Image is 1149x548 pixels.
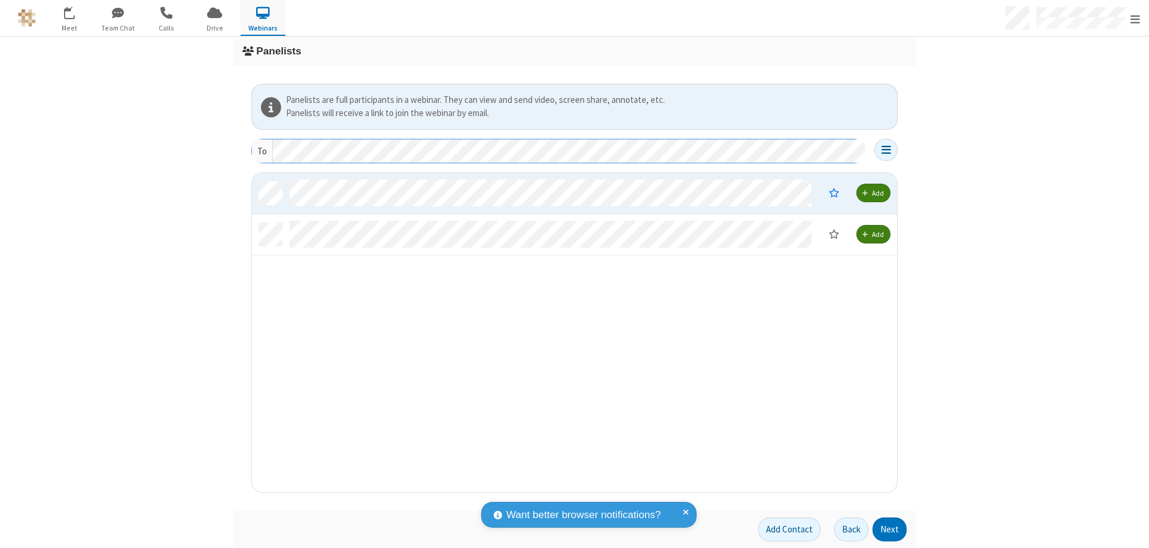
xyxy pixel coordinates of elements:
[874,139,898,161] button: Open menu
[820,182,847,203] button: Moderator
[252,173,898,494] div: grid
[286,93,893,107] div: Panelists are full participants in a webinar. They can view and send video, screen share, annotat...
[252,139,273,163] div: To
[872,188,884,197] span: Add
[873,517,907,541] button: Next
[506,507,661,523] span: Want better browser notifications?
[242,45,907,57] h3: Panelists
[820,224,847,244] button: Moderator
[758,517,820,541] button: Add Contact
[47,23,92,34] span: Meet
[71,7,81,16] div: 12
[834,517,868,541] button: Back
[1119,517,1140,540] iframe: Chat
[872,230,884,239] span: Add
[286,106,893,120] div: Panelists will receive a link to join the webinar by email.
[18,9,36,27] img: QA Selenium DO NOT DELETE OR CHANGE
[192,23,237,34] span: Drive
[856,225,890,243] button: Add
[95,23,140,34] span: Team Chat
[766,523,813,535] span: Add Contact
[856,184,890,202] button: Add
[144,23,189,34] span: Calls
[241,23,285,34] span: Webinars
